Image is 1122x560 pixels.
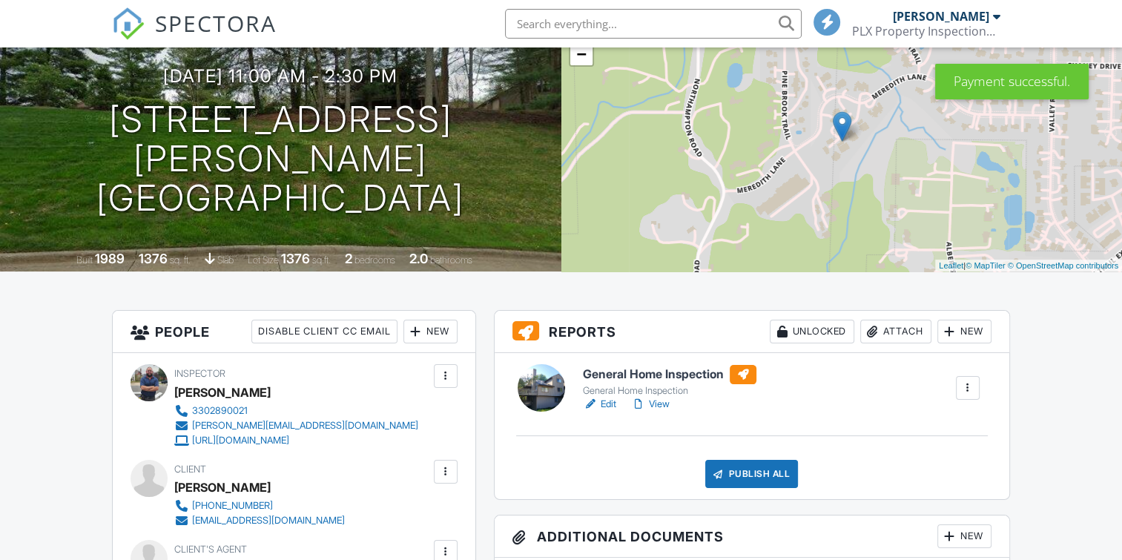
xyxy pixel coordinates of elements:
div: New [403,320,458,343]
span: Client's Agent [174,544,247,555]
h6: General Home Inspection [583,365,756,384]
a: SPECTORA [112,20,277,51]
span: sq.ft. [312,254,331,266]
div: [PHONE_NUMBER] [192,500,273,512]
input: Search everything... [505,9,802,39]
h3: [DATE] 11:00 am - 2:30 pm [163,66,397,86]
div: Unlocked [770,320,854,343]
div: New [937,524,991,548]
span: SPECTORA [155,7,277,39]
a: Leaflet [939,261,963,270]
div: [PERSON_NAME] [174,381,271,403]
div: General Home Inspection [583,385,756,397]
a: Zoom out [570,43,593,65]
div: 3302890021 [192,405,248,417]
div: 2 [345,251,352,266]
div: [EMAIL_ADDRESS][DOMAIN_NAME] [192,515,345,527]
div: [PERSON_NAME] [893,9,989,24]
div: 1376 [281,251,310,266]
a: [EMAIL_ADDRESS][DOMAIN_NAME] [174,513,345,528]
h3: Reports [495,311,1009,353]
a: Edit [583,397,616,412]
div: [PERSON_NAME] [174,476,271,498]
a: View [631,397,670,412]
a: © OpenStreetMap contributors [1008,261,1118,270]
h3: Additional Documents [495,515,1009,558]
span: Lot Size [248,254,279,266]
div: | [935,260,1122,272]
div: New [937,320,991,343]
a: [PHONE_NUMBER] [174,498,345,513]
span: sq. ft. [170,254,191,266]
span: Client [174,464,206,475]
a: General Home Inspection General Home Inspection [583,365,756,398]
span: bedrooms [354,254,395,266]
div: Publish All [705,460,798,488]
span: Inspector [174,368,225,379]
img: The Best Home Inspection Software - Spectora [112,7,145,40]
a: © MapTiler [966,261,1006,270]
div: 1376 [139,251,168,266]
div: Payment successful. [935,64,1089,99]
span: Built [76,254,93,266]
div: PLX Property Inspections LLC [852,24,1000,39]
h3: People [113,311,475,353]
span: bathrooms [430,254,472,266]
div: [URL][DOMAIN_NAME] [192,435,289,447]
span: slab [217,254,234,266]
div: 1989 [95,251,125,266]
h1: [STREET_ADDRESS][PERSON_NAME] [GEOGRAPHIC_DATA] [24,100,538,217]
div: Attach [860,320,931,343]
a: [PERSON_NAME][EMAIL_ADDRESS][DOMAIN_NAME] [174,418,418,433]
a: 3302890021 [174,403,418,418]
div: 2.0 [409,251,428,266]
div: Disable Client CC Email [251,320,397,343]
div: [PERSON_NAME][EMAIL_ADDRESS][DOMAIN_NAME] [192,420,418,432]
a: [URL][DOMAIN_NAME] [174,433,418,448]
